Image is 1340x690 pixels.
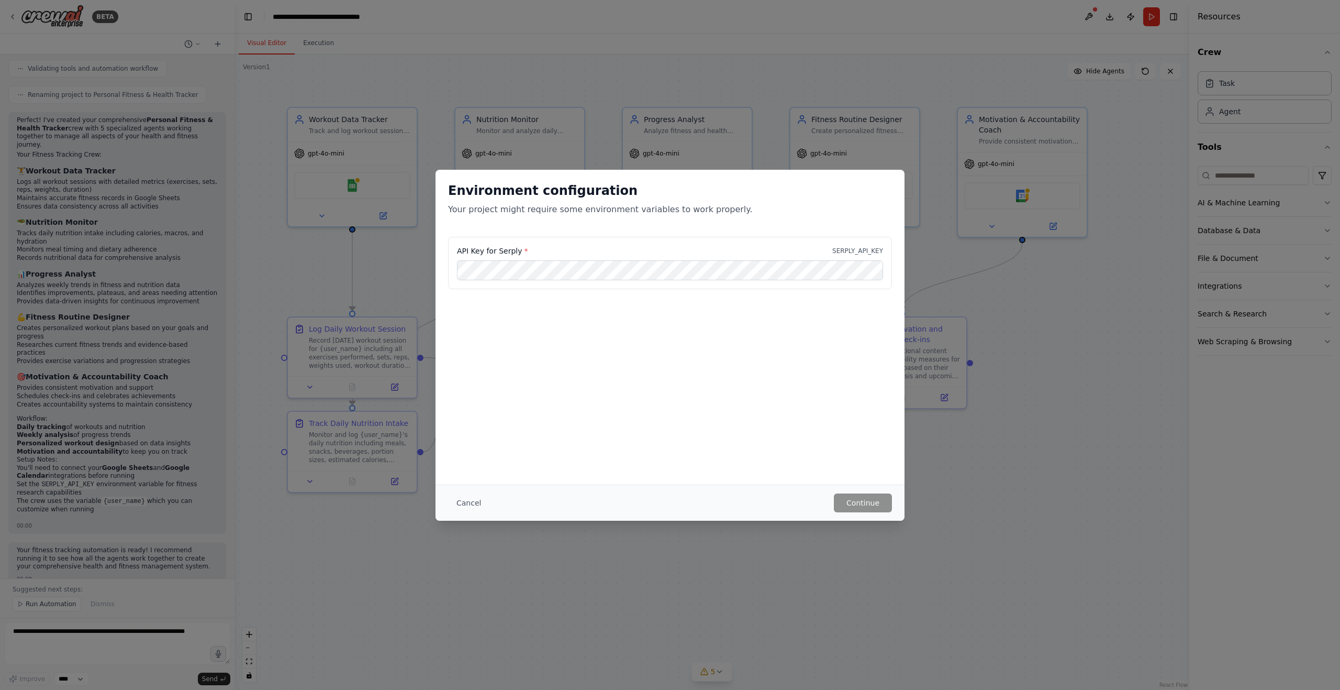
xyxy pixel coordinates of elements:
button: Cancel [448,494,489,512]
p: SERPLY_API_KEY [832,247,883,255]
button: Continue [834,494,892,512]
h2: Environment configuration [448,182,892,199]
label: API Key for Serply [457,246,528,256]
p: Your project might require some environment variables to work properly. [448,203,892,216]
